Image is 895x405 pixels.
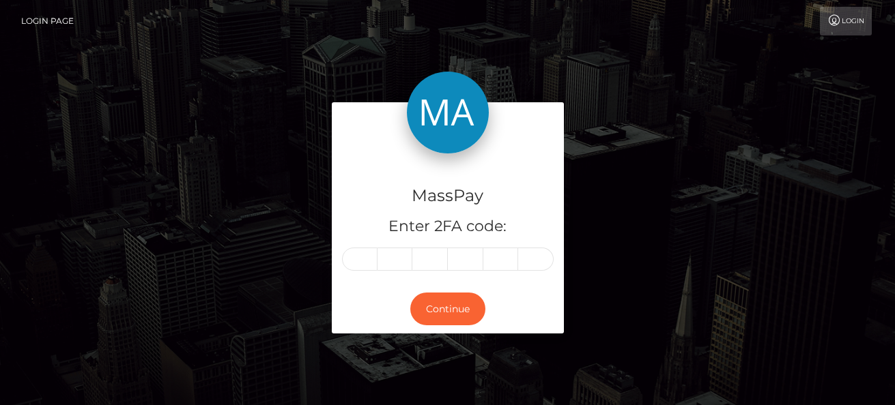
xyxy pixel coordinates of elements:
button: Continue [410,292,485,326]
h4: MassPay [342,184,554,208]
a: Login [820,7,872,35]
img: MassPay [407,72,489,153]
a: Login Page [21,7,74,35]
h5: Enter 2FA code: [342,216,554,237]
